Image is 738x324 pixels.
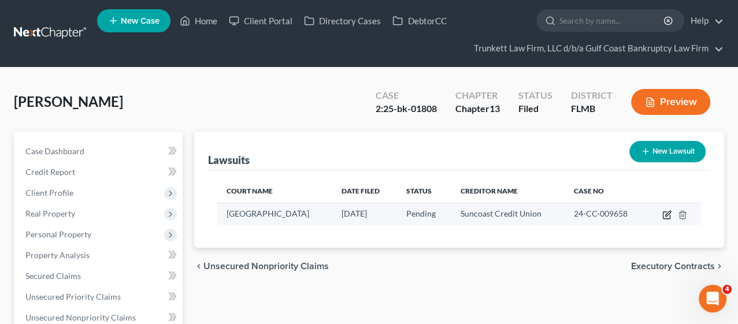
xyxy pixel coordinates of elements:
[455,102,500,116] div: Chapter
[699,285,726,312] iframe: Intercom live chat
[25,271,81,281] span: Secured Claims
[56,11,97,20] h1: Operator
[198,231,217,249] button: Send a message…
[9,205,190,287] div: Hi [PERSON_NAME]! I just saw your successful filing go through. Thanks for sticking with us while...
[489,103,500,114] span: 13
[9,205,222,296] div: Lindsey says…
[16,245,183,266] a: Property Analysis
[25,312,136,322] span: Unsecured Nonpriority Claims
[722,285,732,294] span: 4
[468,38,724,59] a: Trunkett Law Firm, LLC d/b/a Gulf Coast Bankruptcy Law Firm
[73,236,83,245] button: Start recording
[227,208,309,218] span: [GEOGRAPHIC_DATA]
[194,262,203,271] i: chevron_left
[406,208,436,218] span: Pending
[631,89,710,115] button: Preview
[33,6,51,25] img: Profile image for Operator
[25,208,75,218] span: Real Property
[223,10,298,31] a: Client Portal
[376,89,437,102] div: Case
[376,102,437,116] div: 2:25-bk-01808
[203,262,329,271] span: Unsecured Nonpriority Claims
[298,10,387,31] a: Directory Cases
[194,262,329,271] button: chevron_left Unsecured Nonpriority Claims
[631,262,724,271] button: Executory Contracts chevron_right
[461,208,542,218] span: Suncoast Credit Union
[25,167,75,177] span: Credit Report
[10,211,221,231] textarea: Message…
[227,187,273,195] span: Court Name
[8,5,29,27] button: go back
[25,188,73,198] span: Client Profile
[203,5,224,25] div: Close
[121,17,160,25] span: New Case
[36,236,46,245] button: Gif picker
[518,89,552,102] div: Status
[629,141,706,162] button: New Lawsuit
[571,89,613,102] div: District
[518,102,552,116] div: Filed
[208,153,250,167] div: Lawsuits
[387,10,452,31] a: DebtorCC
[25,292,121,301] span: Unsecured Priority Claims
[25,146,84,156] span: Case Dashboard
[574,187,604,195] span: Case No
[25,250,90,260] span: Property Analysis
[55,236,64,245] button: Upload attachment
[16,286,183,307] a: Unsecured Priority Claims
[461,187,518,195] span: Creditor Name
[406,187,432,195] span: Status
[574,208,628,218] span: 24-CC-009658
[342,208,367,218] span: [DATE]
[685,10,724,31] a: Help
[174,10,223,31] a: Home
[25,229,91,239] span: Personal Property
[342,187,380,195] span: Date Filed
[631,262,715,271] span: Executory Contracts
[571,102,613,116] div: FLMB
[559,10,665,31] input: Search by name...
[14,93,123,110] span: [PERSON_NAME]
[715,262,724,271] i: chevron_right
[455,89,500,102] div: Chapter
[16,266,183,286] a: Secured Claims
[181,5,203,27] button: Home
[18,236,27,245] button: Emoji picker
[16,162,183,183] a: Credit Report
[16,141,183,162] a: Case Dashboard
